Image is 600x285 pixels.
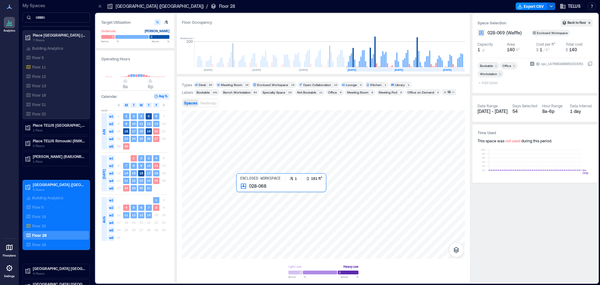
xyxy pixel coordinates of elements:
text: 13 [139,213,143,217]
button: Back to floor [561,19,592,27]
p: [GEOGRAPHIC_DATA] ([GEOGRAPHIC_DATA]) [116,3,204,9]
div: Date Range [477,103,498,108]
div: Bench Workstation [223,90,251,94]
span: w4 [108,220,114,226]
button: 18 [442,89,456,95]
p: Place TELUS [GEOGRAPHIC_DATA] (QUBCPQXG) [33,123,85,128]
p: Floor 12 [32,74,46,79]
div: Enclosed Workspace [257,83,288,87]
span: Below % [101,39,119,43]
p: Floor 29 [32,242,46,247]
div: [PERSON_NAME] [145,28,169,34]
span: 2025 [101,109,107,112]
text: 16 [139,171,143,175]
div: 23 [287,90,292,94]
text: 7 [125,164,127,167]
text: 18 [154,171,158,175]
p: / [206,3,208,9]
text: 9 [140,164,142,167]
text: 21 [124,179,128,182]
div: Types [182,82,192,87]
text: 24 [147,179,151,182]
a: Settings [2,261,17,280]
span: w5 [108,143,114,150]
p: Building Analytics [32,195,63,200]
p: 2 Floors [33,143,85,148]
span: JUN [102,129,107,135]
div: Labels [182,90,193,95]
p: Analytics [3,29,15,33]
div: Bookable [197,90,210,94]
div: Remove Workstation [497,72,503,76]
div: Library [395,83,405,87]
p: Floor 5 [32,205,44,210]
div: 1 [407,83,410,87]
p: Floor 22 [32,111,46,116]
button: Export CSV [516,3,547,10]
div: Lounge [346,83,357,87]
span: p [482,47,485,52]
div: Bookable [480,64,493,68]
span: M [125,103,128,108]
span: w5 [108,185,114,191]
text: 8 [133,164,135,167]
span: AUG [102,216,107,223]
text: 4 [140,114,142,118]
text: 13 [154,122,158,125]
div: 4 [436,90,440,94]
button: Avg % [154,93,169,99]
text: [DATE] [204,68,212,71]
div: Heavy use [343,263,358,270]
span: w2 [108,163,114,169]
p: [GEOGRAPHIC_DATA] ([GEOGRAPHIC_DATA]) [33,182,85,187]
text: 19 [147,129,151,133]
tspan: 2h [482,164,485,167]
div: Meeting Pod [379,90,397,94]
text: 11 [154,164,158,167]
span: $ [566,48,568,52]
span: TELUS [568,3,581,9]
h3: Space Selection [477,20,561,26]
h3: Target Utilization [101,19,169,25]
span: w1 [108,197,114,203]
div: 63 [252,90,258,94]
p: 1 Floor [33,159,85,164]
text: 31 [147,186,151,190]
text: 28 [124,186,128,190]
span: w4 [108,178,114,184]
p: My Spaces [22,3,90,9]
p: 5 Floors [33,187,85,192]
span: w3 [108,170,114,176]
div: Kitchen [370,83,382,87]
span: w3 [108,212,114,218]
div: Remove Office [511,64,517,68]
p: Building Analytics [32,46,63,51]
span: S [163,103,165,108]
text: [DATE] [395,68,403,71]
div: Office [328,90,337,94]
text: 6 [140,206,142,209]
span: w4 [108,136,114,142]
span: w2 [108,121,114,127]
text: 16 [124,129,128,133]
div: Specialty Space [262,90,285,94]
span: Above % [341,275,358,279]
div: Open Collaboration [303,83,331,87]
button: 1 p [477,47,504,53]
text: 12 [147,122,151,125]
div: 11 [318,90,323,94]
tspan: 10h [481,148,485,151]
div: 1 [383,83,387,87]
text: 2 [140,156,142,160]
button: IDspc_1476683486852023051 [587,61,592,66]
p: Floor 20 [32,223,46,228]
span: T [148,103,150,108]
p: Floor 11 [32,64,46,69]
span: Below % [288,275,306,279]
p: Floorplans [3,254,16,257]
p: Floor 28 [32,233,47,238]
span: Spaces [184,101,197,105]
span: 1 [540,47,542,52]
tspan: 4h [482,160,485,163]
span: T [133,103,135,108]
